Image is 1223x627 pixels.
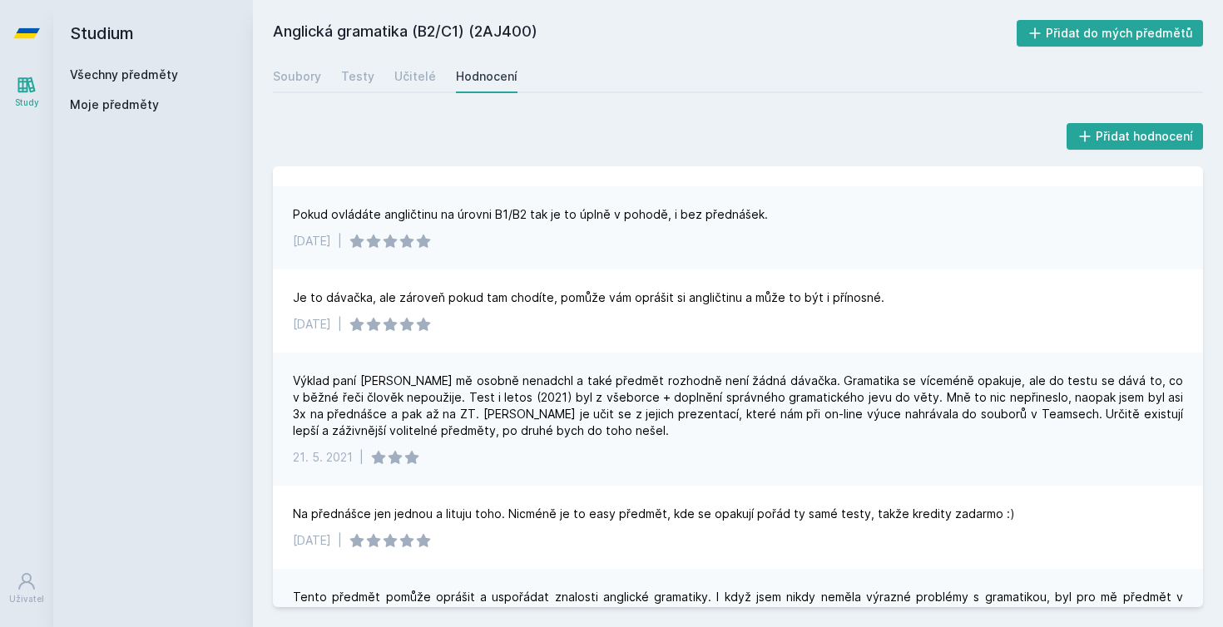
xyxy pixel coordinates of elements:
[273,60,321,93] a: Soubory
[293,289,884,306] div: Je to dávačka, ale zároveň pokud tam chodíte, pomůže vám oprášit si angličtinu a může to být i př...
[394,60,436,93] a: Učitelé
[341,68,374,85] div: Testy
[338,316,342,333] div: |
[1017,20,1204,47] button: Přidat do mých předmětů
[70,67,178,81] a: Všechny předměty
[3,563,50,614] a: Uživatel
[293,233,331,249] div: [DATE]
[70,96,159,113] span: Moje předměty
[456,60,517,93] a: Hodnocení
[293,206,768,223] div: Pokud ovládáte angličtinu na úrovni B1/B2 tak je to úplně v pohodě, i bez přednášek.
[456,68,517,85] div: Hodnocení
[293,532,331,549] div: [DATE]
[394,68,436,85] div: Učitelé
[293,449,353,466] div: 21. 5. 2021
[9,593,44,605] div: Uživatel
[15,96,39,109] div: Study
[3,67,50,117] a: Study
[273,20,1017,47] h2: Anglická gramatika (B2/C1) (2AJ400)
[293,506,1015,522] div: Na přednášce jen jednou a lituju toho. Nicméně je to easy předmět, kde se opakují pořád ty samé t...
[293,373,1183,439] div: Výklad paní [PERSON_NAME] mě osobně nenadchl a také předmět rozhodně není žádná dávačka. Gramatik...
[359,449,364,466] div: |
[338,233,342,249] div: |
[338,532,342,549] div: |
[293,316,331,333] div: [DATE]
[1067,123,1204,150] button: Přidat hodnocení
[341,60,374,93] a: Testy
[273,68,321,85] div: Soubory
